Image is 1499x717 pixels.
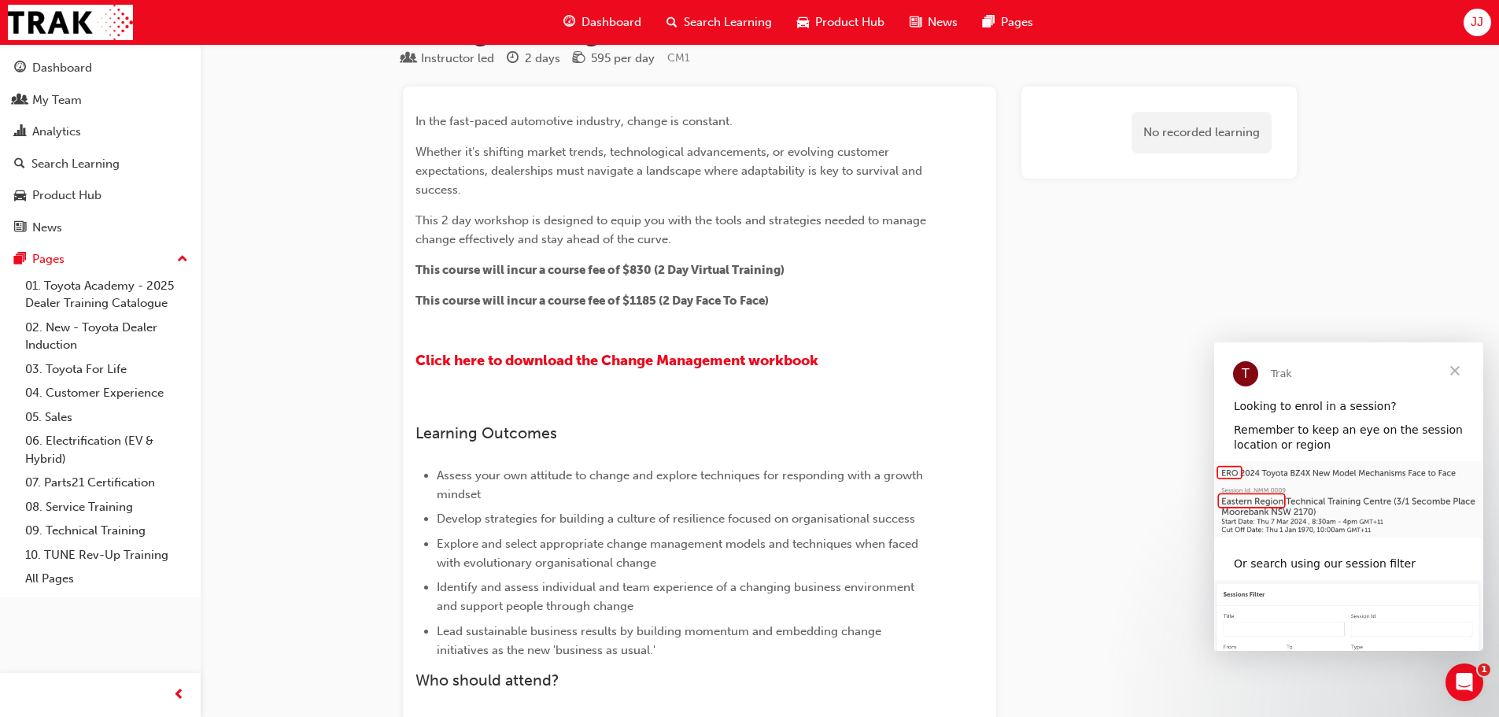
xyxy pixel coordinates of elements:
span: car-icon [797,13,809,32]
a: news-iconNews [897,6,970,39]
span: pages-icon [983,13,995,32]
a: 03. Toyota For Life [19,357,194,382]
button: DashboardMy TeamAnalyticsSearch LearningProduct HubNews [6,50,194,245]
span: News [928,13,958,31]
span: Learning resource code [667,51,690,65]
span: search-icon [666,13,678,32]
span: Assess your own attitude to change and explore techniques for responding with a growth mindset [437,468,926,501]
a: 10. TUNE Rev-Up Training [19,543,194,567]
div: Type [403,49,494,68]
span: money-icon [573,52,585,66]
span: Identify and assess individual and team experience of a changing business environment and support... [437,580,917,613]
span: Learning Outcomes [415,424,557,442]
div: News [32,219,62,237]
span: Pages [1001,13,1033,31]
span: Lead sustainable business results by building momentum and embedding change initiatives as the ne... [437,624,884,657]
a: 01. Toyota Academy - 2025 Dealer Training Catalogue [19,274,194,316]
div: Duration [507,49,560,68]
div: Product Hub [32,187,102,205]
a: Click here to download the Change Management workbook [415,352,818,369]
a: 04. Customer Experience [19,381,194,405]
span: Whether it's shifting market trends, technological advancements, or evolving customer expectation... [415,145,925,197]
span: Product Hub [815,13,884,31]
span: clock-icon [507,52,519,66]
span: Develop strategies for building a culture of resilience focused on organisational success [437,512,915,526]
span: prev-icon [173,686,185,705]
span: search-icon [14,157,25,172]
a: 08. Service Training [19,495,194,519]
span: car-icon [14,189,26,203]
span: This 2 day workshop is designed to equip you with the tools and strategies needed to manage chang... [415,213,929,246]
a: 07. Parts21 Certification [19,471,194,495]
span: news-icon [14,221,26,235]
img: Trak [8,5,133,40]
a: Analytics [6,117,194,146]
span: learningResourceType_INSTRUCTOR_LED-icon [403,52,415,66]
span: up-icon [177,249,188,270]
a: Search Learning [6,150,194,179]
span: Dashboard [582,13,641,31]
a: News [6,213,194,242]
span: 1 [1478,663,1490,676]
button: Pages [6,245,194,274]
div: Dashboard [32,59,92,77]
a: 02. New - Toyota Dealer Induction [19,316,194,357]
div: Pages [32,250,65,268]
a: 05. Sales [19,405,194,430]
span: This course will incur a course fee of $1185 (2 Day Face To Face) [415,294,769,308]
span: chart-icon [14,125,26,139]
a: My Team [6,86,194,115]
span: JJ [1471,13,1483,31]
div: My Team [32,91,82,109]
div: 2 days [525,50,560,68]
a: search-iconSearch Learning [654,6,785,39]
a: All Pages [19,567,194,591]
a: 09. Technical Training [19,519,194,543]
button: JJ [1464,9,1491,36]
div: Search Learning [31,155,120,173]
div: Instructor led [421,50,494,68]
a: guage-iconDashboard [551,6,654,39]
div: No recorded learning [1132,112,1272,153]
a: pages-iconPages [970,6,1046,39]
a: Dashboard [6,54,194,83]
span: Who should attend? [415,671,559,689]
span: guage-icon [563,13,575,32]
span: In the fast-paced automotive industry, change is constant. [415,114,733,128]
span: This course will incur a course fee of $830 (2 Day Virtual Training) [415,263,785,277]
a: car-iconProduct Hub [785,6,897,39]
span: pages-icon [14,253,26,267]
iframe: Intercom live chat [1445,663,1483,701]
span: Explore and select appropriate change management models and techniques when faced with evolutiona... [437,537,921,570]
span: Search Learning [684,13,772,31]
div: Price [573,49,655,68]
a: 06. Electrification (EV & Hybrid) [19,429,194,471]
div: Analytics [32,123,81,141]
div: 595 per day [591,50,655,68]
span: news-icon [910,13,921,32]
span: guage-icon [14,61,26,76]
a: Product Hub [6,181,194,210]
iframe: Intercom live chat message [1214,342,1483,651]
span: people-icon [14,94,26,108]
